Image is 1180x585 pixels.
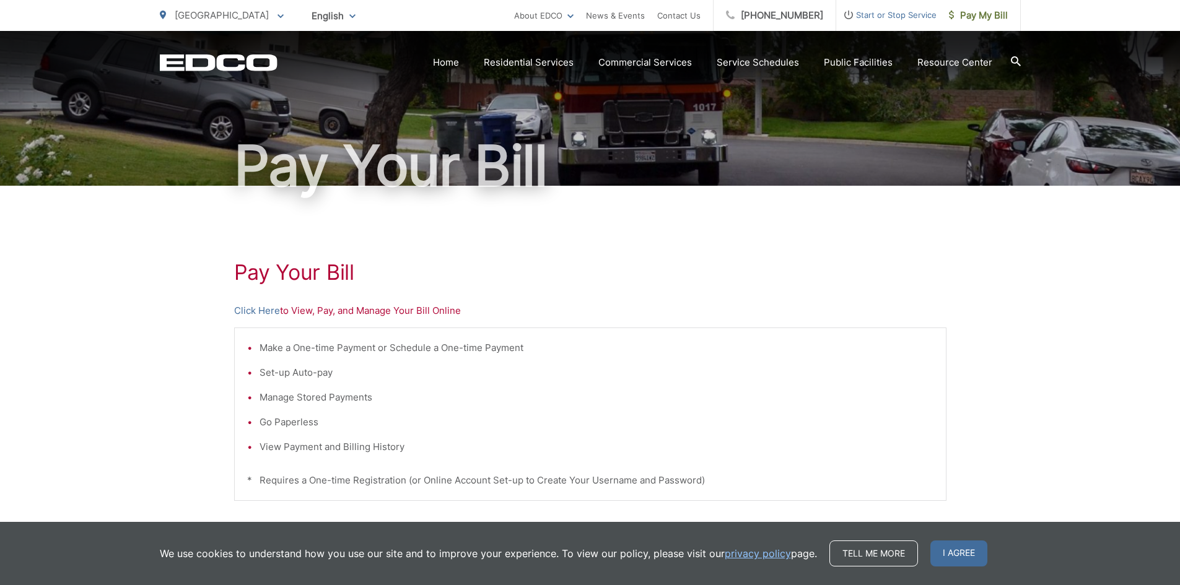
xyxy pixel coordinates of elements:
a: EDCD logo. Return to the homepage. [160,54,278,71]
a: Resource Center [917,55,992,70]
a: Public Facilities [824,55,893,70]
h1: Pay Your Bill [234,260,946,285]
a: Commercial Services [598,55,692,70]
span: I agree [930,540,987,566]
a: privacy policy [725,546,791,561]
li: Go Paperless [260,415,933,430]
li: View Payment and Billing History [260,440,933,454]
a: Contact Us [657,8,701,23]
p: * Requires a One-time Registration (or Online Account Set-up to Create Your Username and Password) [247,473,933,488]
p: to View, Pay, and Manage Your Bill Online [234,303,946,318]
h1: Pay Your Bill [160,135,1021,197]
span: [GEOGRAPHIC_DATA] [175,9,269,21]
a: News & Events [586,8,645,23]
li: Make a One-time Payment or Schedule a One-time Payment [260,340,933,355]
p: We use cookies to understand how you use our site and to improve your experience. To view our pol... [160,546,817,561]
span: Pay My Bill [949,8,1008,23]
a: Service Schedules [717,55,799,70]
span: English [302,5,365,27]
a: About EDCO [514,8,574,23]
p: - OR - [341,519,946,538]
a: Home [433,55,459,70]
a: Click Here [234,303,280,318]
li: Set-up Auto-pay [260,365,933,380]
li: Manage Stored Payments [260,390,933,405]
a: Residential Services [484,55,574,70]
a: Tell me more [829,540,918,566]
